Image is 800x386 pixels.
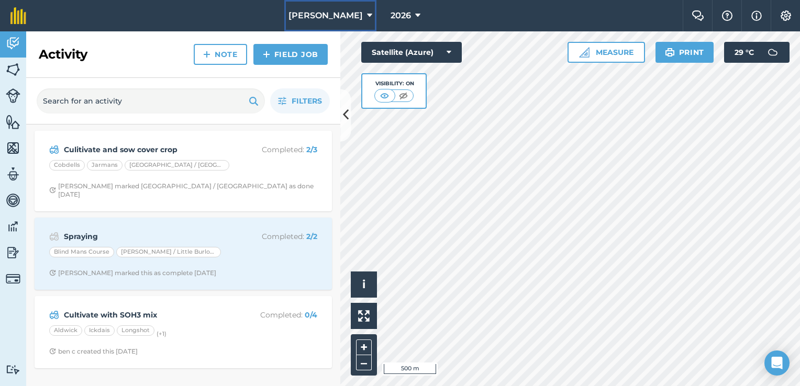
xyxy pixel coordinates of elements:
[306,145,317,154] strong: 2 / 3
[362,278,365,291] span: i
[655,42,714,63] button: Print
[6,166,20,182] img: svg+xml;base64,PD94bWwgdmVyc2lvbj0iMS4wIiBlbmNvZGluZz0idXRmLTgiPz4KPCEtLSBHZW5lcmF0b3I6IEFkb2JlIE...
[194,44,247,65] a: Note
[49,309,59,321] img: svg+xml;base64,PD94bWwgdmVyc2lvbj0iMS4wIiBlbmNvZGluZz0idXRmLTgiPz4KPCEtLSBHZW5lcmF0b3I6IEFkb2JlIE...
[64,309,230,321] strong: Cultivate with SOH3 mix
[6,219,20,234] img: svg+xml;base64,PD94bWwgdmVyc2lvbj0iMS4wIiBlbmNvZGluZz0idXRmLTgiPz4KPCEtLSBHZW5lcmF0b3I6IEFkb2JlIE...
[203,48,210,61] img: svg+xml;base64,PHN2ZyB4bWxucz0iaHR0cDovL3d3dy53My5vcmcvMjAwMC9zdmciIHdpZHRoPSIxNCIgaGVpZ2h0PSIyNC...
[378,90,391,101] img: svg+xml;base64,PHN2ZyB4bWxucz0iaHR0cDovL3d3dy53My5vcmcvMjAwMC9zdmciIHdpZHRoPSI1MCIgaGVpZ2h0PSI0MC...
[234,144,317,155] p: Completed :
[117,325,154,336] div: Longshot
[234,309,317,321] p: Completed :
[49,348,56,355] img: Clock with arrow pointing clockwise
[87,160,123,171] div: Jarmans
[356,355,372,370] button: –
[41,137,326,205] a: Culitivate and sow cover cropCompleted: 2/3CobdellsJarmans[GEOGRAPHIC_DATA] / [GEOGRAPHIC_DATA]Cl...
[397,90,410,101] img: svg+xml;base64,PHN2ZyB4bWxucz0iaHR0cDovL3d3dy53My5vcmcvMjAwMC9zdmciIHdpZHRoPSI1MCIgaGVpZ2h0PSI0MC...
[356,339,372,355] button: +
[64,231,230,242] strong: Spraying
[306,232,317,241] strong: 2 / 2
[6,365,20,374] img: svg+xml;base64,PD94bWwgdmVyc2lvbj0iMS4wIiBlbmNvZGluZz0idXRmLTgiPz4KPCEtLSBHZW5lcmF0b3I6IEFkb2JlIE...
[579,47,590,58] img: Ruler icon
[49,269,216,277] div: [PERSON_NAME] marked this as complete [DATE]
[64,144,230,155] strong: Culitivate and sow cover crop
[49,187,56,194] img: Clock with arrow pointing clockwise
[735,42,754,63] span: 29 ° C
[157,330,166,337] small: (+ 1 )
[49,182,317,199] div: [PERSON_NAME] marked [GEOGRAPHIC_DATA] / [GEOGRAPHIC_DATA] as done [DATE]
[253,44,328,65] a: Field Job
[234,231,317,242] p: Completed :
[249,95,259,107] img: svg+xml;base64,PHN2ZyB4bWxucz0iaHR0cDovL3d3dy53My5vcmcvMjAwMC9zdmciIHdpZHRoPSIxOSIgaGVpZ2h0PSIyNC...
[6,192,20,208] img: svg+xml;base64,PD94bWwgdmVyc2lvbj0iMS4wIiBlbmNvZGluZz0idXRmLTgiPz4KPCEtLSBHZW5lcmF0b3I6IEFkb2JlIE...
[764,350,790,376] div: Open Intercom Messenger
[49,230,59,243] img: svg+xml;base64,PD94bWwgdmVyc2lvbj0iMS4wIiBlbmNvZGluZz0idXRmLTgiPz4KPCEtLSBHZW5lcmF0b3I6IEFkb2JlIE...
[84,325,115,336] div: Ickdais
[37,88,265,113] input: Search for an activity
[305,310,317,320] strong: 0 / 4
[6,245,20,260] img: svg+xml;base64,PD94bWwgdmVyc2lvbj0iMS4wIiBlbmNvZGluZz0idXRmLTgiPz4KPCEtLSBHZW5lcmF0b3I6IEFkb2JlIE...
[39,46,87,63] h2: Activity
[6,271,20,286] img: svg+xml;base64,PD94bWwgdmVyc2lvbj0iMS4wIiBlbmNvZGluZz0idXRmLTgiPz4KPCEtLSBHZW5lcmF0b3I6IEFkb2JlIE...
[49,325,82,336] div: Aldwick
[374,80,414,88] div: Visibility: On
[391,9,411,22] span: 2026
[780,10,792,21] img: A cog icon
[692,10,704,21] img: Two speech bubbles overlapping with the left bubble in the forefront
[263,48,270,61] img: svg+xml;base64,PHN2ZyB4bWxucz0iaHR0cDovL3d3dy53My5vcmcvMjAwMC9zdmciIHdpZHRoPSIxNCIgaGVpZ2h0PSIyNC...
[6,88,20,103] img: svg+xml;base64,PD94bWwgdmVyc2lvbj0iMS4wIiBlbmNvZGluZz0idXRmLTgiPz4KPCEtLSBHZW5lcmF0b3I6IEFkb2JlIE...
[751,9,762,22] img: svg+xml;base64,PHN2ZyB4bWxucz0iaHR0cDovL3d3dy53My5vcmcvMjAwMC9zdmciIHdpZHRoPSIxNyIgaGVpZ2h0PSIxNy...
[41,224,326,283] a: SprayingCompleted: 2/2Blind Mans Course[PERSON_NAME] / Little BurloesClock with arrow pointing cl...
[10,7,26,24] img: fieldmargin Logo
[116,247,221,257] div: [PERSON_NAME] / Little Burloes
[665,46,675,59] img: svg+xml;base64,PHN2ZyB4bWxucz0iaHR0cDovL3d3dy53My5vcmcvMjAwMC9zdmciIHdpZHRoPSIxOSIgaGVpZ2h0PSIyNC...
[568,42,645,63] button: Measure
[49,347,138,356] div: ben c created this [DATE]
[6,36,20,51] img: svg+xml;base64,PD94bWwgdmVyc2lvbj0iMS4wIiBlbmNvZGluZz0idXRmLTgiPz4KPCEtLSBHZW5lcmF0b3I6IEFkb2JlIE...
[49,143,59,156] img: svg+xml;base64,PD94bWwgdmVyc2lvbj0iMS4wIiBlbmNvZGluZz0idXRmLTgiPz4KPCEtLSBHZW5lcmF0b3I6IEFkb2JlIE...
[361,42,462,63] button: Satellite (Azure)
[6,62,20,77] img: svg+xml;base64,PHN2ZyB4bWxucz0iaHR0cDovL3d3dy53My5vcmcvMjAwMC9zdmciIHdpZHRoPSI1NiIgaGVpZ2h0PSI2MC...
[292,95,322,107] span: Filters
[721,10,734,21] img: A question mark icon
[49,160,85,171] div: Cobdells
[41,302,326,362] a: Cultivate with SOH3 mixCompleted: 0/4AldwickIckdaisLongshot(+1)Clock with arrow pointing clockwis...
[358,310,370,322] img: Four arrows, one pointing top left, one top right, one bottom right and the last bottom left
[351,271,377,298] button: i
[270,88,330,113] button: Filters
[6,114,20,130] img: svg+xml;base64,PHN2ZyB4bWxucz0iaHR0cDovL3d3dy53My5vcmcvMjAwMC9zdmciIHdpZHRoPSI1NiIgaGVpZ2h0PSI2MC...
[762,42,783,63] img: svg+xml;base64,PD94bWwgdmVyc2lvbj0iMS4wIiBlbmNvZGluZz0idXRmLTgiPz4KPCEtLSBHZW5lcmF0b3I6IEFkb2JlIE...
[288,9,363,22] span: [PERSON_NAME]
[724,42,790,63] button: 29 °C
[49,247,114,257] div: Blind Mans Course
[125,160,229,171] div: [GEOGRAPHIC_DATA] / [GEOGRAPHIC_DATA]
[6,140,20,156] img: svg+xml;base64,PHN2ZyB4bWxucz0iaHR0cDovL3d3dy53My5vcmcvMjAwMC9zdmciIHdpZHRoPSI1NiIgaGVpZ2h0PSI2MC...
[49,269,56,276] img: Clock with arrow pointing clockwise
